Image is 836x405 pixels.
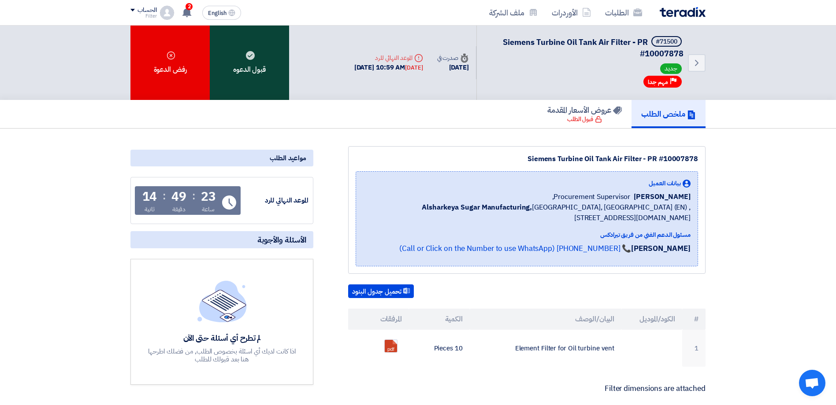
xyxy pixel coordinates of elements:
div: : [192,188,195,204]
div: [DATE] [405,63,423,72]
div: Siemens Turbine Oil Tank Air Filter - PR #10007878 [356,154,698,164]
div: 49 [171,191,186,203]
td: Element Filter for Oil turbine vent [470,330,622,367]
div: [DATE] 10:59 AM [354,63,423,73]
th: المرفقات [348,309,409,330]
p: Filter dimensions are attached [348,384,706,393]
div: لم تطرح أي أسئلة حتى الآن [147,333,297,343]
div: : [163,188,166,204]
span: [PERSON_NAME] [634,191,691,202]
img: empty_state_list.svg [197,280,247,322]
h5: عروض الأسعار المقدمة [547,105,622,115]
a: الطلبات [598,2,649,23]
button: English [202,6,241,20]
th: البيان/الوصف [470,309,622,330]
div: صدرت في [437,53,469,63]
span: Procurement Supervisor, [552,191,631,202]
h5: ملخص الطلب [641,109,696,119]
div: ثانية [145,205,155,214]
div: مواعيد الطلب [130,150,313,166]
a: Filter_dimensions_are_attached_1758528292535.pdf [385,340,455,393]
span: الأسئلة والأجوبة [257,235,306,245]
span: English [208,10,227,16]
div: Filter [130,14,156,18]
span: [GEOGRAPHIC_DATA], [GEOGRAPHIC_DATA] (EN) ,[STREET_ADDRESS][DOMAIN_NAME] [363,202,691,223]
div: الموعد النهائي للرد [354,53,423,63]
div: رفض الدعوة [130,26,210,100]
th: # [682,309,706,330]
a: ملف الشركة [482,2,545,23]
span: جديد [660,63,682,74]
th: الكود/الموديل [621,309,682,330]
div: #71500 [656,39,677,45]
span: بيانات العميل [649,179,681,188]
img: profile_test.png [160,6,174,20]
a: 📞 [PHONE_NUMBER] (Call or Click on the Number to use WhatsApp) [399,243,631,254]
button: تحميل جدول البنود [348,284,414,298]
td: 1 [682,330,706,367]
div: [DATE] [437,63,469,73]
div: الحساب [137,7,156,14]
span: Siemens Turbine Oil Tank Air Filter - PR #10007878 [503,36,684,59]
div: الموعد النهائي للرد [242,195,308,206]
strong: [PERSON_NAME] [631,243,691,254]
img: Teradix logo [660,7,706,17]
a: عروض الأسعار المقدمة قبول الطلب [538,100,632,128]
h5: Siemens Turbine Oil Tank Air Filter - PR #10007878 [487,36,684,59]
b: Alsharkeya Sugar Manufacturing, [422,202,532,213]
span: مهم جدا [648,78,668,86]
div: 23 [201,191,216,203]
a: ملخص الطلب [632,100,706,128]
div: Open chat [799,370,825,396]
div: قبول الطلب [567,115,602,124]
div: قبول الدعوه [210,26,289,100]
a: الأوردرات [545,2,598,23]
div: اذا كانت لديك أي اسئلة بخصوص الطلب, من فضلك اطرحها هنا بعد قبولك للطلب [147,347,297,363]
div: دقيقة [172,205,186,214]
th: الكمية [409,309,470,330]
div: 14 [142,191,157,203]
div: مسئول الدعم الفني من فريق تيرادكس [363,230,691,239]
div: ساعة [202,205,215,214]
td: 10 Pieces [409,330,470,367]
span: 2 [186,3,193,10]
